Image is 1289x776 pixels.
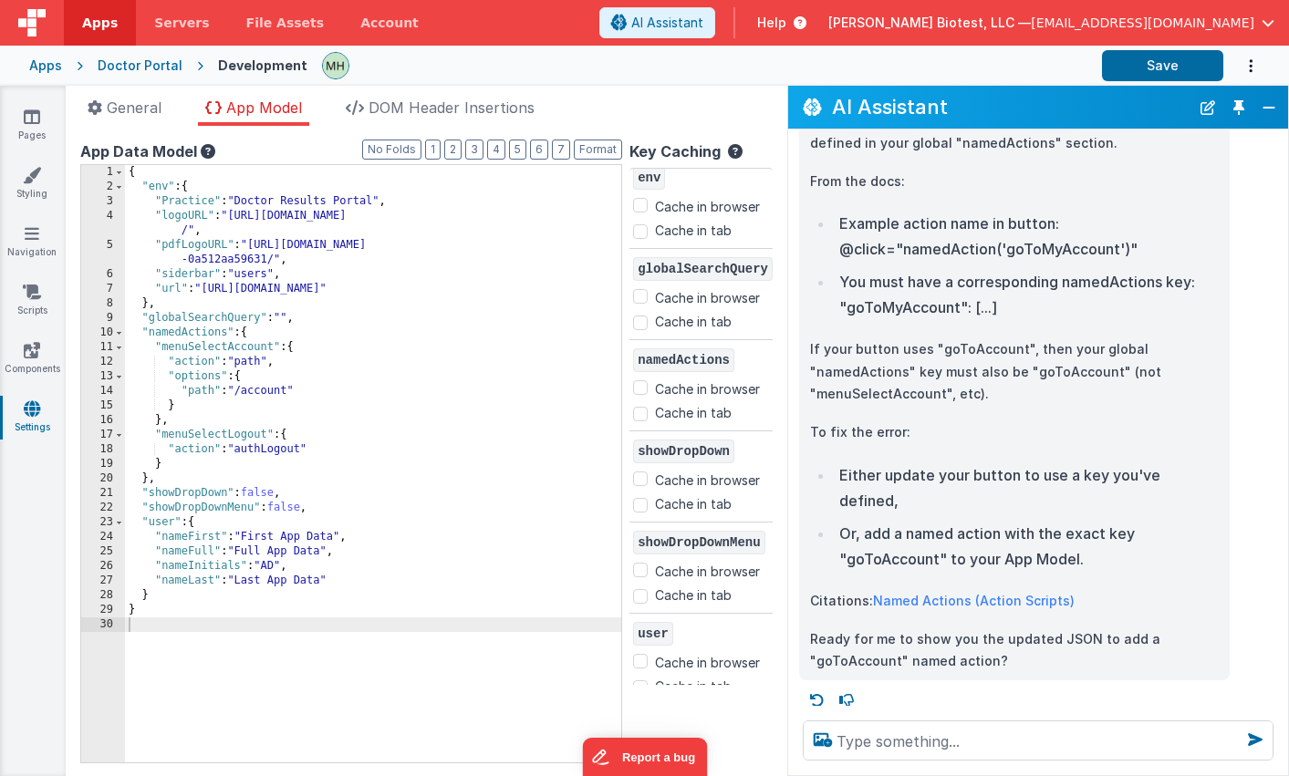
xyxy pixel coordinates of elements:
span: [EMAIL_ADDRESS][DOMAIN_NAME] [1031,14,1254,32]
span: General [107,98,161,117]
span: App Model [226,98,302,117]
iframe: Marker.io feedback button [582,738,707,776]
button: 7 [552,140,570,160]
li: Either update your button to use a key you've defined, [834,462,1219,513]
p: From the docs: [810,171,1219,193]
label: Cache in tab [655,585,732,605]
button: New Chat [1195,95,1221,120]
label: Cache in tab [655,403,732,422]
div: App Data Model [80,140,622,162]
div: 30 [81,617,125,632]
div: 27 [81,574,125,588]
img: 4a001aa0ba5abbd196798caa8a1bcb60 [323,53,348,78]
span: user [633,622,673,646]
p: Ready for me to show you the updated JSON to add a "goToAccount" named action? [810,628,1219,673]
a: Named Actions (Action Scripts) [873,593,1075,608]
div: 10 [81,326,125,340]
div: 4 [81,209,125,238]
div: 20 [81,471,125,486]
button: 3 [465,140,483,160]
button: Close [1257,95,1281,120]
button: 6 [530,140,548,160]
li: Or, add a named action with the exact key "goToAccount" to your App Model. [834,521,1219,572]
span: namedActions [633,348,734,372]
span: showDropDownMenu [633,531,764,554]
p: If your button uses "goToAccount", then your global "namedActions" key must also be "goToAccount"... [810,338,1219,406]
div: 29 [81,603,125,617]
div: 17 [81,428,125,442]
div: 22 [81,501,125,515]
div: 21 [81,486,125,501]
span: env [633,166,665,190]
div: 11 [81,340,125,355]
button: 2 [444,140,462,160]
div: 13 [81,369,125,384]
label: Cache in browser [655,194,760,216]
label: Cache in browser [655,377,760,398]
div: 18 [81,442,125,457]
div: 12 [81,355,125,369]
div: 5 [81,238,125,267]
label: Cache in tab [655,221,732,240]
div: 9 [81,311,125,326]
div: 23 [81,515,125,530]
div: 8 [81,296,125,311]
span: Servers [154,14,209,32]
label: Cache in browser [655,559,760,581]
span: [PERSON_NAME] Biotest, LLC — [828,14,1031,32]
button: [PERSON_NAME] Biotest, LLC — [EMAIL_ADDRESS][DOMAIN_NAME] [828,14,1274,32]
button: 1 [425,140,441,160]
p: To fix the error: [810,421,1219,444]
div: 16 [81,413,125,428]
label: Cache in browser [655,468,760,490]
div: Doctor Portal [98,57,182,75]
div: 2 [81,180,125,194]
div: 3 [81,194,125,209]
span: Help [757,14,786,32]
button: No Folds [362,140,421,160]
label: Cache in tab [655,677,732,696]
span: Apps [82,14,118,32]
label: Cache in browser [655,650,760,672]
label: Cache in tab [655,312,732,331]
div: Development [218,57,307,75]
div: 25 [81,544,125,559]
div: 28 [81,588,125,603]
div: 7 [81,282,125,296]
div: 24 [81,530,125,544]
p: Citations: [810,590,1219,613]
div: Apps [29,57,62,75]
li: Example action name in button: @click="namedAction('goToMyAccount')" [834,211,1219,262]
span: DOM Header Insertions [369,98,535,117]
span: globalSearchQuery [633,257,773,281]
div: 6 [81,267,125,282]
label: Cache in browser [655,285,760,307]
button: 5 [509,140,526,160]
button: Toggle Pin [1226,95,1252,120]
h2: AI Assistant [832,96,1190,118]
div: 15 [81,398,125,413]
h4: Key Caching [629,144,721,160]
label: Cache in tab [655,494,732,513]
span: AI Assistant [631,14,703,32]
button: Format [574,140,622,160]
button: Options [1223,47,1260,85]
button: 4 [487,140,505,160]
button: Save [1102,50,1223,81]
div: 14 [81,384,125,398]
div: 19 [81,457,125,471]
span: showDropDown [633,440,734,463]
button: AI Assistant [599,7,715,38]
span: File Assets [246,14,325,32]
div: 1 [81,165,125,180]
li: You must have a corresponding namedActions key: "goToMyAccount": [...] [834,269,1219,320]
div: 26 [81,559,125,574]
